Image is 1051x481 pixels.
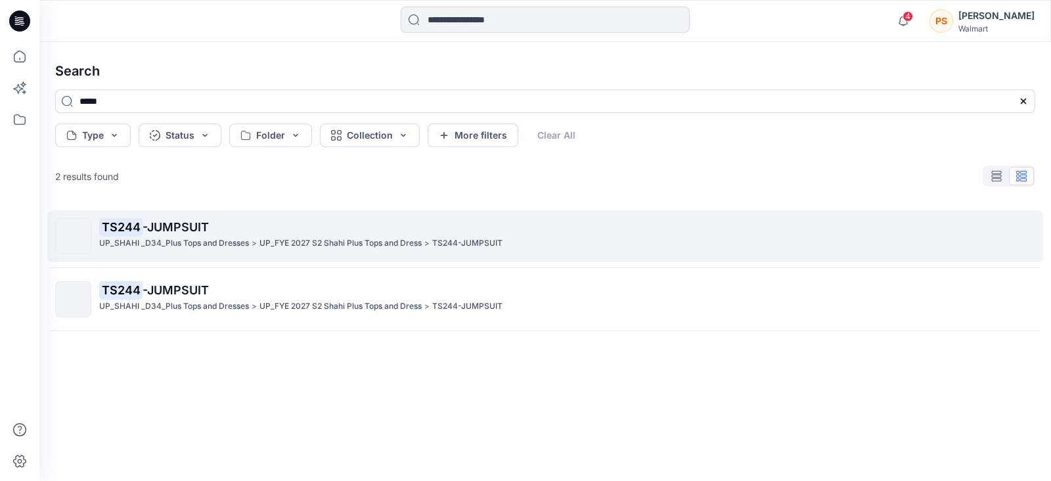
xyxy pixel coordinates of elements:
[47,210,1043,262] a: TS244-JUMPSUITUP_SHAHI _D34_Plus Tops and Dresses>UP_FYE 2027 S2 Shahi Plus Tops and Dress>TS244-...
[47,273,1043,325] a: TS244-JUMPSUITUP_SHAHI _D34_Plus Tops and Dresses>UP_FYE 2027 S2 Shahi Plus Tops and Dress>TS244-...
[259,237,422,250] p: UP_FYE 2027 S2 Shahi Plus Tops and Dress
[99,281,143,299] mark: TS244
[929,9,953,33] div: PS
[958,8,1035,24] div: [PERSON_NAME]
[45,53,1046,89] h4: Search
[252,300,257,313] p: >
[958,24,1035,34] div: Walmart
[99,237,249,250] p: UP_SHAHI _D34_Plus Tops and Dresses
[55,170,119,183] p: 2 results found
[259,300,422,313] p: UP_FYE 2027 S2 Shahi Plus Tops and Dress
[432,300,503,313] p: TS244-JUMPSUIT
[99,218,143,236] mark: TS244
[320,124,420,147] button: Collection
[99,300,249,313] p: UP_SHAHI _D34_Plus Tops and Dresses
[424,237,430,250] p: >
[55,124,131,147] button: Type
[143,283,209,297] span: -JUMPSUIT
[143,220,209,234] span: -JUMPSUIT
[252,237,257,250] p: >
[903,11,913,22] span: 4
[139,124,221,147] button: Status
[432,237,503,250] p: TS244-JUMPSUIT
[424,300,430,313] p: >
[229,124,312,147] button: Folder
[428,124,518,147] button: More filters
